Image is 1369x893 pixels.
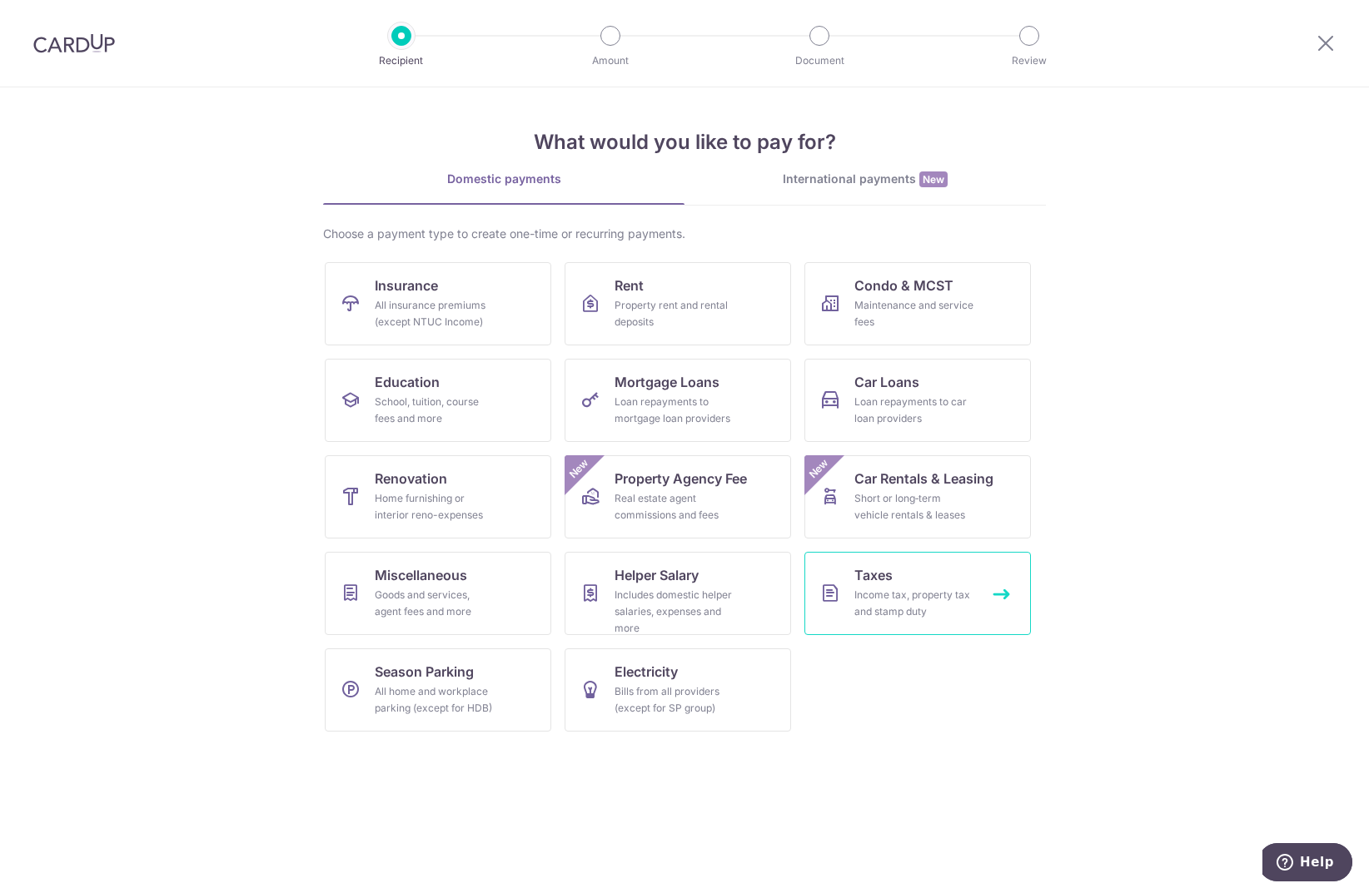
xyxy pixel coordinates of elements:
[968,52,1091,69] p: Review
[1262,843,1352,885] iframe: Opens a widget where you can find more information
[615,297,734,330] div: Property rent and rental deposits
[375,297,495,330] div: All insurance premiums (except NTUC Income)
[375,394,495,427] div: School, tuition, course fees and more
[854,394,974,427] div: Loan repayments to car loan providers
[375,662,474,682] span: Season Parking
[615,565,699,585] span: Helper Salary
[804,359,1031,442] a: Car LoansLoan repayments to car loan providers
[854,469,993,489] span: Car Rentals & Leasing
[37,12,72,27] span: Help
[805,455,833,483] span: New
[565,455,593,483] span: New
[615,683,734,717] div: Bills from all providers (except for SP group)
[565,262,791,345] a: RentProperty rent and rental deposits
[325,262,551,345] a: InsuranceAll insurance premiums (except NTUC Income)
[854,275,953,295] span: Condo & MCST
[340,52,463,69] p: Recipient
[375,565,467,585] span: Miscellaneous
[615,490,734,523] div: Real estate agent commissions and fees
[565,455,791,538] a: Property Agency FeeReal estate agent commissions and feesNew
[615,394,734,427] div: Loan repayments to mortgage loan providers
[565,648,791,732] a: ElectricityBills from all providers (except for SP group)
[375,469,447,489] span: Renovation
[325,552,551,635] a: MiscellaneousGoods and services, agent fees and more
[854,297,974,330] div: Maintenance and service fees
[758,52,881,69] p: Document
[375,587,495,620] div: Goods and services, agent fees and more
[323,226,1046,242] div: Choose a payment type to create one-time or recurring payments.
[854,372,919,392] span: Car Loans
[323,127,1046,157] h4: What would you like to pay for?
[615,372,719,392] span: Mortgage Loans
[919,171,948,187] span: New
[325,648,551,732] a: Season ParkingAll home and workplace parking (except for HDB)
[804,455,1031,538] a: Car Rentals & LeasingShort or long‑term vehicle rentals & leasesNew
[615,275,644,295] span: Rent
[615,469,747,489] span: Property Agency Fee
[375,490,495,523] div: Home furnishing or interior reno-expenses
[684,171,1046,188] div: International payments
[854,587,974,620] div: Income tax, property tax and stamp duty
[375,372,440,392] span: Education
[565,552,791,635] a: Helper SalaryIncludes domestic helper salaries, expenses and more
[804,262,1031,345] a: Condo & MCSTMaintenance and service fees
[565,359,791,442] a: Mortgage LoansLoan repayments to mortgage loan providers
[325,455,551,538] a: RenovationHome furnishing or interior reno-expenses
[375,683,495,717] div: All home and workplace parking (except for HDB)
[375,275,438,295] span: Insurance
[854,490,974,523] div: Short or long‑term vehicle rentals & leases
[549,52,672,69] p: Amount
[33,33,115,53] img: CardUp
[323,171,684,187] div: Domestic payments
[854,565,893,585] span: Taxes
[804,552,1031,635] a: TaxesIncome tax, property tax and stamp duty
[615,662,678,682] span: Electricity
[615,587,734,637] div: Includes domestic helper salaries, expenses and more
[325,359,551,442] a: EducationSchool, tuition, course fees and more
